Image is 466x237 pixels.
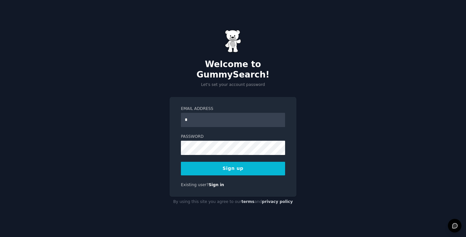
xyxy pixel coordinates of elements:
[170,197,296,207] div: By using this site you agree to our and
[181,162,285,175] button: Sign up
[225,30,241,53] img: Gummy Bear
[209,183,224,187] a: Sign in
[262,199,293,204] a: privacy policy
[181,134,285,140] label: Password
[181,106,285,112] label: Email Address
[170,59,296,80] h2: Welcome to GummySearch!
[181,183,209,187] span: Existing user?
[170,82,296,88] p: Let's set your account password
[241,199,254,204] a: terms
